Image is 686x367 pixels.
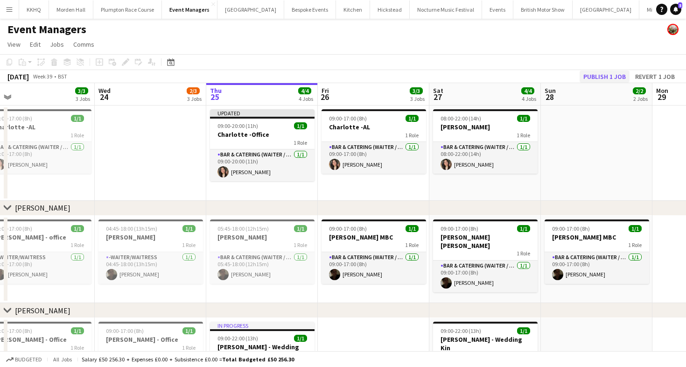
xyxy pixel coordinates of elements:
[299,95,313,102] div: 4 Jobs
[182,241,196,248] span: 1 Role
[7,40,21,49] span: View
[441,327,481,334] span: 09:00-22:00 (13h)
[70,344,84,351] span: 1 Role
[433,261,538,292] app-card-role: Bar & Catering (Waiter / waitress)1/109:00-17:00 (8h)[PERSON_NAME]
[46,38,68,50] a: Jobs
[15,203,70,212] div: [PERSON_NAME]
[543,92,556,102] span: 28
[433,142,538,174] app-card-role: Bar & Catering (Waiter / waitress)1/108:00-22:00 (14h)[PERSON_NAME]
[182,344,196,351] span: 1 Role
[15,356,42,363] span: Budgeted
[222,356,294,363] span: Total Budgeted £50 256.30
[187,95,202,102] div: 3 Jobs
[210,343,315,360] h3: [PERSON_NAME] - Wedding Kin
[70,132,84,139] span: 1 Role
[49,0,93,19] button: Morden Hall
[210,149,315,181] app-card-role: Bar & Catering (Waiter / waitress)1/109:00-20:00 (11h)[PERSON_NAME]
[7,72,29,81] div: [DATE]
[217,122,258,129] span: 09:00-20:00 (11h)
[320,92,329,102] span: 26
[71,115,84,122] span: 1/1
[210,252,315,284] app-card-role: Bar & Catering (Waiter / waitress)1/105:45-18:00 (12h15m)[PERSON_NAME]
[522,95,536,102] div: 4 Jobs
[433,233,538,250] h3: [PERSON_NAME] [PERSON_NAME]
[406,115,419,122] span: 1/1
[209,92,222,102] span: 25
[294,335,307,342] span: 1/1
[210,219,315,284] app-job-card: 05:45-18:00 (12h15m)1/1[PERSON_NAME]1 RoleBar & Catering (Waiter / waitress)1/105:45-18:00 (12h15...
[93,0,162,19] button: Plumpton Race Course
[441,225,478,232] span: 09:00-17:00 (8h)
[580,71,630,83] button: Publish 1 job
[517,115,530,122] span: 1/1
[410,0,482,19] button: Nocturne Music Festival
[545,219,649,284] div: 09:00-17:00 (8h)1/1[PERSON_NAME] MBC1 RoleBar & Catering (Waiter / waitress)1/109:00-17:00 (8h)[P...
[370,0,410,19] button: Hickstead
[19,0,49,19] button: KKHQ
[210,322,315,329] div: In progress
[98,335,203,344] h3: [PERSON_NAME] - Office
[336,0,370,19] button: Kitchen
[406,225,419,232] span: 1/1
[294,122,307,129] span: 1/1
[433,335,538,352] h3: [PERSON_NAME] - Wedding Kin
[98,86,111,95] span: Wed
[322,219,426,284] app-job-card: 09:00-17:00 (8h)1/1[PERSON_NAME] MBC1 RoleBar & Catering (Waiter / waitress)1/109:00-17:00 (8h)[P...
[322,109,426,174] app-job-card: 09:00-17:00 (8h)1/1Charlotte -AL1 RoleBar & Catering (Waiter / waitress)1/109:00-17:00 (8h)[PERSO...
[98,233,203,241] h3: [PERSON_NAME]
[15,306,70,315] div: [PERSON_NAME]
[410,95,425,102] div: 3 Jobs
[51,356,74,363] span: All jobs
[284,0,336,19] button: Bespoke Events
[432,92,443,102] span: 27
[5,354,43,365] button: Budgeted
[298,87,311,94] span: 4/4
[410,87,423,94] span: 3/3
[98,219,203,284] app-job-card: 04:45-18:00 (13h15m)1/1[PERSON_NAME]1 Role-Waiter/Waitress1/104:45-18:00 (13h15m)[PERSON_NAME]
[670,4,681,15] a: 5
[513,0,573,19] button: British Motor Show
[182,225,196,232] span: 1/1
[482,0,513,19] button: Events
[322,142,426,174] app-card-role: Bar & Catering (Waiter / waitress)1/109:00-17:00 (8h)[PERSON_NAME]
[521,87,534,94] span: 4/4
[210,109,315,117] div: Updated
[329,225,367,232] span: 09:00-17:00 (8h)
[552,225,590,232] span: 09:00-17:00 (8h)
[545,86,556,95] span: Sun
[517,132,530,139] span: 1 Role
[656,86,668,95] span: Mon
[98,252,203,284] app-card-role: -Waiter/Waitress1/104:45-18:00 (13h15m)[PERSON_NAME]
[217,0,284,19] button: [GEOGRAPHIC_DATA]
[210,109,315,181] app-job-card: Updated09:00-20:00 (11h)1/1Charlotte -Office1 RoleBar & Catering (Waiter / waitress)1/109:00-20:0...
[655,92,668,102] span: 29
[30,40,41,49] span: Edit
[70,38,98,50] a: Comms
[322,123,426,131] h3: Charlotte -AL
[628,241,642,248] span: 1 Role
[106,225,157,232] span: 04:45-18:00 (13h15m)
[31,73,54,80] span: Week 39
[294,225,307,232] span: 1/1
[210,86,222,95] span: Thu
[217,335,258,342] span: 09:00-22:00 (13h)
[294,241,307,248] span: 1 Role
[162,0,217,19] button: Event Managers
[633,87,646,94] span: 2/2
[71,327,84,334] span: 1/1
[433,109,538,174] app-job-card: 08:00-22:00 (14h)1/1[PERSON_NAME]1 RoleBar & Catering (Waiter / waitress)1/108:00-22:00 (14h)[PER...
[433,123,538,131] h3: [PERSON_NAME]
[433,86,443,95] span: Sat
[58,73,67,80] div: BST
[433,219,538,292] app-job-card: 09:00-17:00 (8h)1/1[PERSON_NAME] [PERSON_NAME]1 RoleBar & Catering (Waiter / waitress)1/109:00-17...
[210,233,315,241] h3: [PERSON_NAME]
[26,38,44,50] a: Edit
[405,132,419,139] span: 1 Role
[82,356,294,363] div: Salary £50 256.30 + Expenses £0.00 + Subsistence £0.00 =
[322,252,426,284] app-card-role: Bar & Catering (Waiter / waitress)1/109:00-17:00 (8h)[PERSON_NAME]
[75,87,88,94] span: 3/3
